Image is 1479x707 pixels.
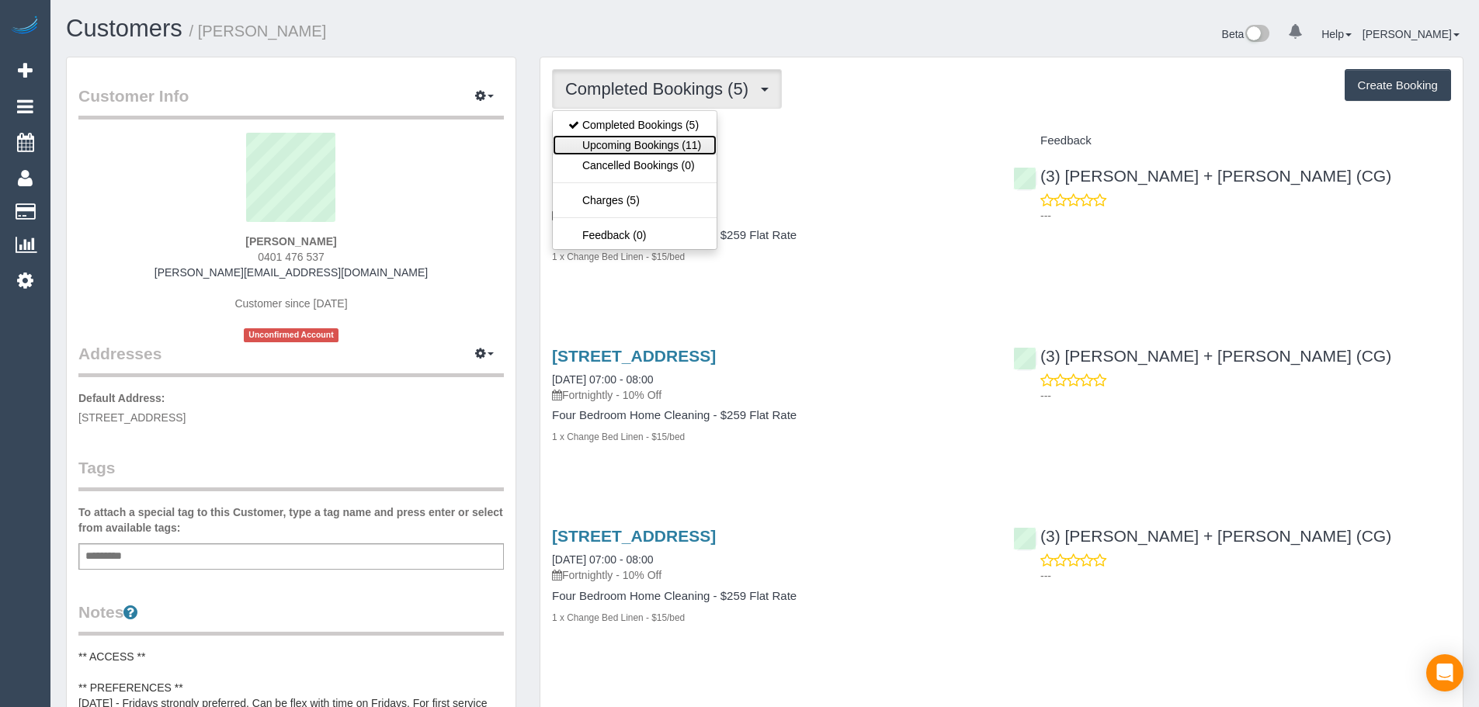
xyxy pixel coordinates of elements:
a: Customers [66,15,182,42]
span: 0401 476 537 [258,251,325,263]
p: Fortnightly - 10% Off [552,387,990,403]
small: 1 x Change Bed Linen - $15/bed [552,431,685,442]
a: [STREET_ADDRESS] [552,527,716,545]
span: Customer since [DATE] [234,297,347,310]
label: Default Address: [78,390,165,406]
span: Completed Bookings (5) [565,79,756,99]
p: --- [1040,388,1451,404]
h4: Four Bedroom Home Cleaning - $259 Flat Rate [552,590,990,603]
a: [DATE] 07:00 - 08:00 [552,553,653,566]
p: --- [1040,208,1451,224]
button: Completed Bookings (5) [552,69,782,109]
a: (3) [PERSON_NAME] + [PERSON_NAME] (CG) [1013,347,1391,365]
h4: Four Bedroom Home Cleaning - $259 Flat Rate [552,229,990,242]
p: Fortnightly - 10% Off [552,207,990,223]
h4: Service [552,134,990,147]
span: [STREET_ADDRESS] [78,411,186,424]
p: Fortnightly - 10% Off [552,567,990,583]
button: Create Booking [1345,69,1451,102]
a: Completed Bookings (5) [553,115,717,135]
label: To attach a special tag to this Customer, type a tag name and press enter or select from availabl... [78,504,504,535]
a: Upcoming Bookings (11) [553,135,717,155]
small: 1 x Change Bed Linen - $15/bed [552,251,685,262]
a: [STREET_ADDRESS] [552,347,716,365]
span: Unconfirmed Account [244,328,339,341]
a: [PERSON_NAME][EMAIL_ADDRESS][DOMAIN_NAME] [154,266,428,279]
a: [DATE] 07:00 - 08:00 [552,373,653,386]
a: [PERSON_NAME] [1363,28,1460,40]
img: Automaid Logo [9,16,40,37]
a: Help [1321,28,1352,40]
a: Charges (5) [553,190,717,210]
p: --- [1040,568,1451,584]
legend: Customer Info [78,85,504,120]
h4: Feedback [1013,134,1451,147]
small: 1 x Change Bed Linen - $15/bed [552,612,685,623]
img: New interface [1244,25,1269,45]
a: Feedback (0) [553,225,717,245]
a: Cancelled Bookings (0) [553,155,717,175]
a: (3) [PERSON_NAME] + [PERSON_NAME] (CG) [1013,527,1391,545]
small: / [PERSON_NAME] [189,23,327,40]
strong: [PERSON_NAME] [245,235,336,248]
a: (3) [PERSON_NAME] + [PERSON_NAME] (CG) [1013,167,1391,185]
div: Open Intercom Messenger [1426,654,1463,691]
h4: Four Bedroom Home Cleaning - $259 Flat Rate [552,409,990,422]
legend: Notes [78,601,504,636]
legend: Tags [78,456,504,491]
a: Beta [1222,28,1270,40]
